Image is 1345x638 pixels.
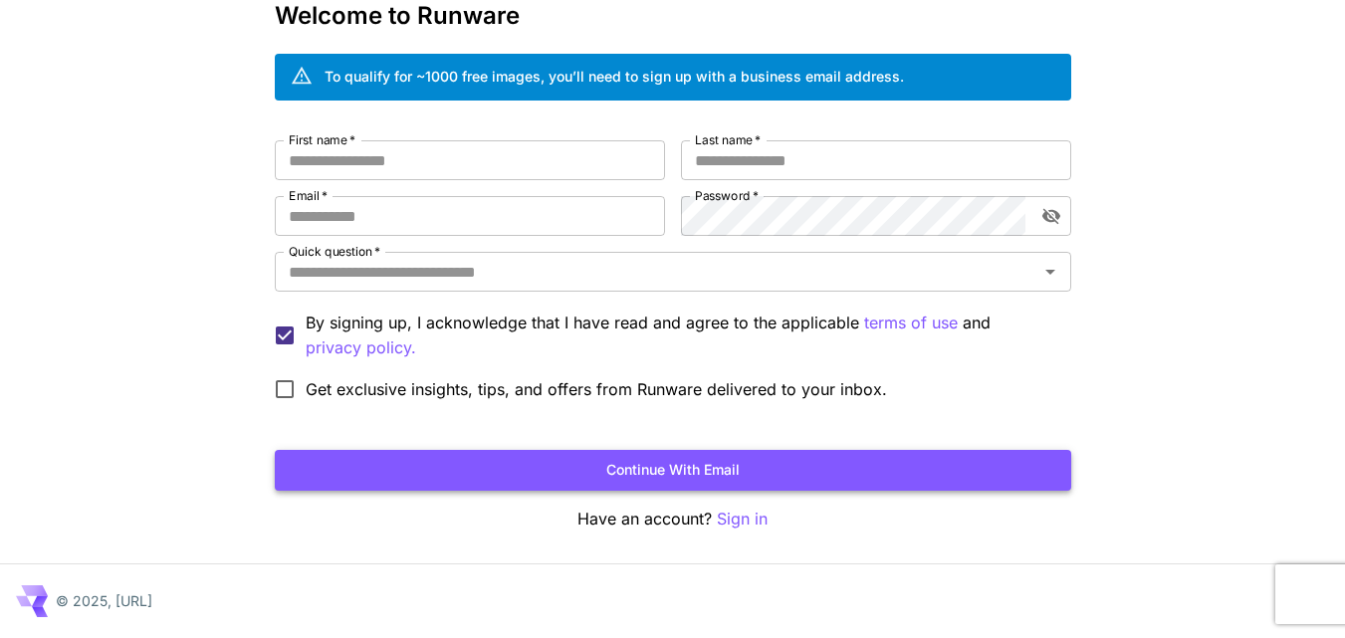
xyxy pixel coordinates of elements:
label: Last name [695,131,761,148]
button: By signing up, I acknowledge that I have read and agree to the applicable terms of use and [306,335,416,360]
span: Get exclusive insights, tips, and offers from Runware delivered to your inbox. [306,377,887,401]
button: Open [1036,258,1064,286]
button: toggle password visibility [1033,198,1069,234]
label: First name [289,131,355,148]
button: Continue with email [275,450,1071,491]
p: Have an account? [275,507,1071,532]
p: terms of use [864,311,958,335]
label: Quick question [289,243,380,260]
button: Sign in [717,507,768,532]
p: © 2025, [URL] [56,590,152,611]
label: Email [289,187,328,204]
div: To qualify for ~1000 free images, you’ll need to sign up with a business email address. [325,66,904,87]
p: By signing up, I acknowledge that I have read and agree to the applicable and [306,311,1055,360]
h3: Welcome to Runware [275,2,1071,30]
label: Password [695,187,759,204]
button: By signing up, I acknowledge that I have read and agree to the applicable and privacy policy. [864,311,958,335]
p: privacy policy. [306,335,416,360]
